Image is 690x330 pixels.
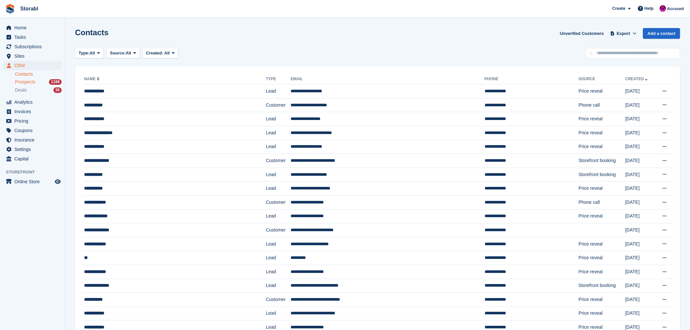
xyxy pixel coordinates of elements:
td: Price reveal [578,307,625,321]
span: Settings [14,145,53,154]
td: Price reveal [578,209,625,223]
img: stora-icon-8386f47178a22dfd0bd8f6a31ec36ba5ce8667c1dd55bd0f319d3a0aa187defe.svg [5,4,15,14]
td: Customer [266,154,291,168]
td: Lead [266,140,291,154]
button: Export [609,28,638,39]
a: Preview store [54,178,62,186]
span: Online Store [14,177,53,186]
td: Lead [266,182,291,196]
th: Source [578,74,625,84]
td: Lead [266,209,291,223]
a: menu [3,107,62,116]
td: [DATE] [625,223,655,237]
td: [DATE] [625,140,655,154]
a: Unverified Customers [557,28,607,39]
td: Customer [266,223,291,237]
td: Lead [266,237,291,251]
td: [DATE] [625,237,655,251]
th: Type [266,74,291,84]
td: Lead [266,168,291,182]
a: menu [3,135,62,144]
th: Phone [485,74,578,84]
a: menu [3,33,62,42]
button: Type: All [75,48,104,59]
td: Lead [266,112,291,126]
span: Created: [146,51,163,55]
td: Price reveal [578,251,625,265]
td: [DATE] [625,195,655,209]
span: Subscriptions [14,42,53,51]
span: All [90,50,95,56]
a: menu [3,116,62,126]
td: Price reveal [578,237,625,251]
span: Account [667,6,684,12]
a: menu [3,145,62,154]
a: menu [3,42,62,51]
td: Customer [266,98,291,112]
td: Price reveal [578,140,625,154]
a: menu [3,97,62,107]
span: Create [612,5,625,12]
td: Storefront booking [578,154,625,168]
td: Customer [266,195,291,209]
td: [DATE] [625,251,655,265]
td: [DATE] [625,182,655,196]
td: Lead [266,251,291,265]
td: Lead [266,126,291,140]
div: 30 [53,87,62,93]
span: Sites [14,52,53,61]
td: Lead [266,265,291,279]
h1: Contacts [75,28,109,37]
td: Phone call [578,195,625,209]
span: Storefront [6,169,65,175]
td: [DATE] [625,98,655,112]
a: menu [3,61,62,70]
td: [DATE] [625,154,655,168]
a: menu [3,52,62,61]
a: Add a contact [643,28,680,39]
td: Storefront booking [578,279,625,293]
td: Lead [266,307,291,321]
a: menu [3,126,62,135]
a: Contacts [15,71,62,77]
td: [DATE] [625,168,655,182]
span: Invoices [14,107,53,116]
td: Phone call [578,98,625,112]
td: Price reveal [578,293,625,307]
span: Coupons [14,126,53,135]
a: Created [625,77,649,81]
span: All [126,50,131,56]
img: Helen Morton [660,5,666,12]
td: Price reveal [578,265,625,279]
span: Type: [79,50,90,56]
span: Home [14,23,53,32]
td: Customer [266,293,291,307]
div: 1198 [49,79,62,85]
td: Price reveal [578,126,625,140]
button: Created: All [142,48,178,59]
a: Name [84,77,101,81]
td: [DATE] [625,84,655,98]
span: All [164,51,170,55]
span: Pricing [14,116,53,126]
th: Email [291,74,485,84]
a: Prospects 1198 [15,79,62,85]
a: menu [3,177,62,186]
td: Lead [266,279,291,293]
span: Capital [14,154,53,163]
td: [DATE] [625,307,655,321]
td: Price reveal [578,112,625,126]
span: Tasks [14,33,53,42]
a: menu [3,23,62,32]
span: Analytics [14,97,53,107]
td: [DATE] [625,293,655,307]
span: Export [617,30,630,37]
td: Price reveal [578,182,625,196]
td: [DATE] [625,209,655,223]
a: menu [3,154,62,163]
td: Lead [266,84,291,98]
span: Source: [110,50,126,56]
td: [DATE] [625,112,655,126]
a: Storabl [18,3,41,14]
td: [DATE] [625,279,655,293]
